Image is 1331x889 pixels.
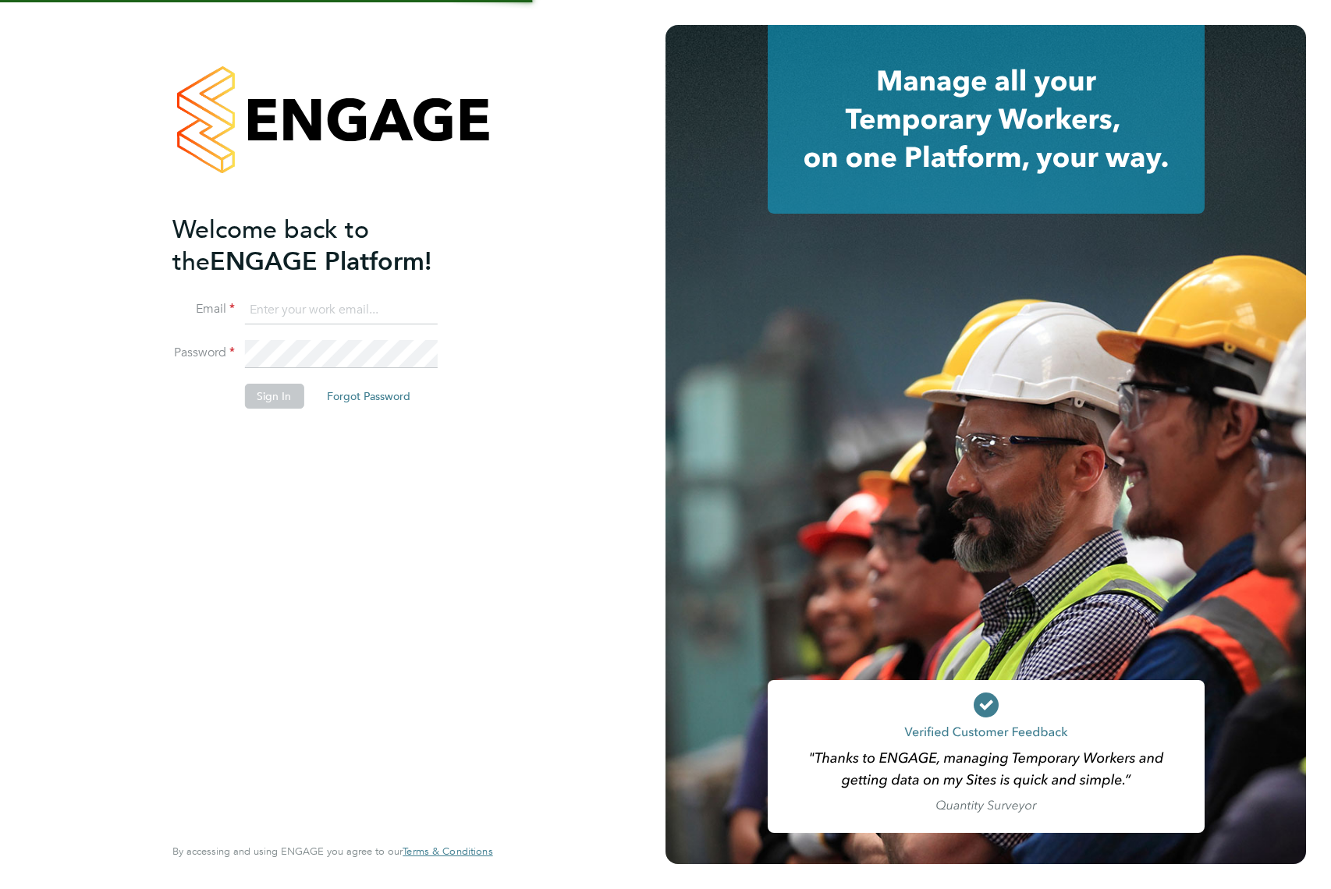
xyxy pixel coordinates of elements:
[403,845,492,858] a: Terms & Conditions
[172,214,369,277] span: Welcome back to the
[244,296,437,324] input: Enter your work email...
[314,384,423,409] button: Forgot Password
[172,345,235,361] label: Password
[403,845,492,858] span: Terms & Conditions
[172,301,235,317] label: Email
[172,845,492,858] span: By accessing and using ENGAGE you agree to our
[244,384,303,409] button: Sign In
[172,214,477,278] h2: ENGAGE Platform!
